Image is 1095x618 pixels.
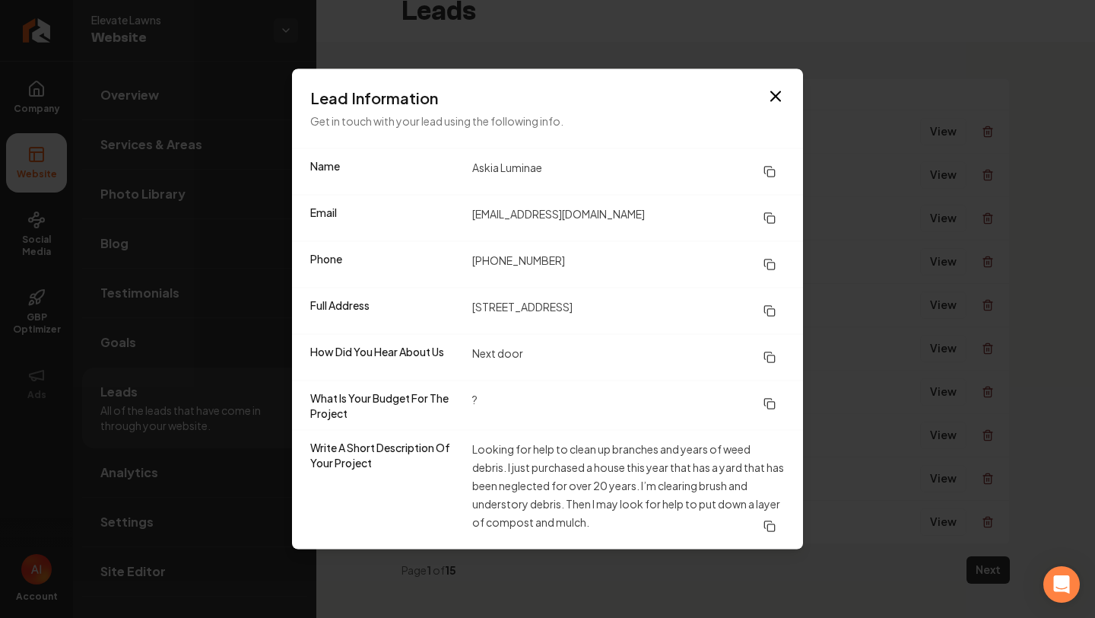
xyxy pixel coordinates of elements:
dt: Name [310,158,460,186]
dt: Write A Short Description Of Your Project [310,440,460,540]
dd: Next door [472,344,785,371]
dt: Phone [310,251,460,279]
p: Get in touch with your lead using the following info. [310,112,785,130]
h3: Lead Information [310,88,785,109]
dt: Email [310,205,460,232]
dt: How Did You Hear About Us [310,344,460,371]
dd: ? [472,390,785,421]
dd: [EMAIL_ADDRESS][DOMAIN_NAME] [472,205,785,232]
dd: Looking for help to clean up branches and years of weed debris. I just purchased a house this yea... [472,440,785,540]
dd: [STREET_ADDRESS] [472,298,785,325]
dt: What Is Your Budget For The Project [310,390,460,421]
dt: Full Address [310,298,460,325]
dd: Askia Luminae [472,158,785,186]
dd: [PHONE_NUMBER] [472,251,785,279]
